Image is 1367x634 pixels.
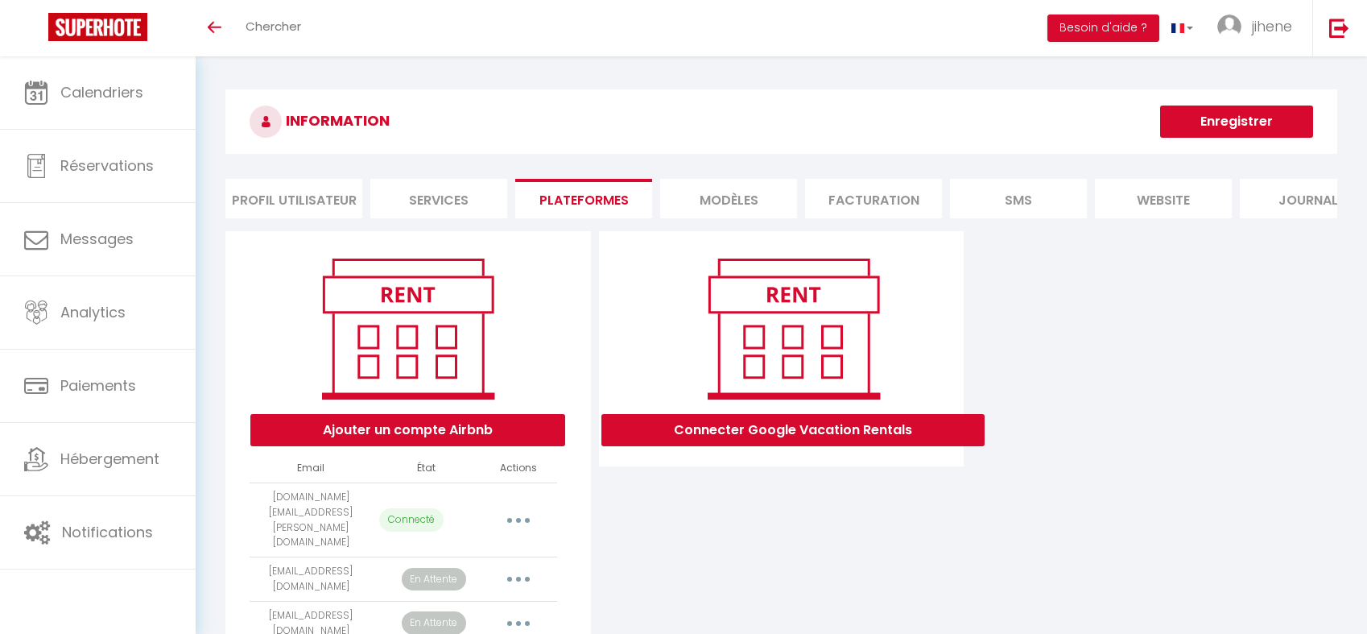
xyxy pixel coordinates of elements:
[246,18,301,35] span: Chercher
[60,229,134,249] span: Messages
[1252,16,1292,36] span: jihene
[60,302,126,322] span: Analytics
[250,557,373,602] td: [EMAIL_ADDRESS][DOMAIN_NAME]
[660,179,797,218] li: MODÈLES
[1047,15,1159,42] button: Besoin d'aide ?
[1095,179,1232,218] li: website
[601,414,985,446] button: Connecter Google Vacation Rentals
[379,508,444,532] p: Connecté
[1160,106,1313,138] button: Enregistrer
[691,251,896,406] img: rent.png
[805,179,942,218] li: Facturation
[60,375,136,396] span: Paiements
[225,179,362,218] li: Profil Utilisateur
[250,483,373,557] td: [DOMAIN_NAME][EMAIL_ADDRESS][PERSON_NAME][DOMAIN_NAME]
[1329,18,1349,38] img: logout
[950,179,1087,218] li: SMS
[402,568,466,591] p: En Attente
[370,179,507,218] li: Services
[515,179,652,218] li: Plateformes
[48,13,147,41] img: Super Booking
[60,82,143,102] span: Calendriers
[60,155,154,176] span: Réservations
[60,449,159,469] span: Hébergement
[480,454,556,483] th: Actions
[373,454,481,483] th: État
[225,89,1337,154] h3: INFORMATION
[250,414,565,446] button: Ajouter un compte Airbnb
[250,454,373,483] th: Email
[305,251,510,406] img: rent.png
[1217,15,1241,39] img: ...
[62,522,153,542] span: Notifications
